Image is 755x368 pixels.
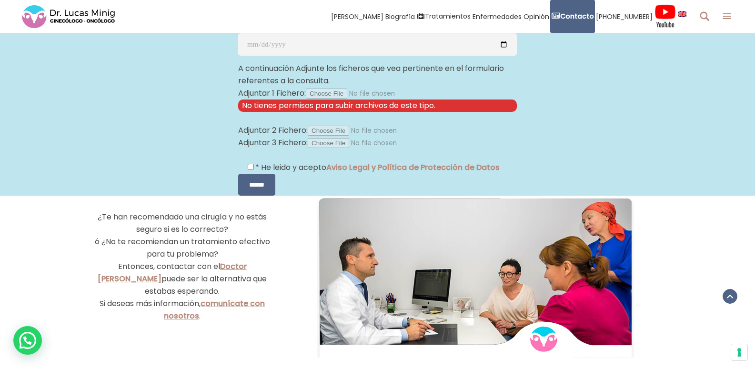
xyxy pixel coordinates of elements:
button: Sus preferencias de consentimiento para tecnologías de seguimiento [731,344,747,360]
p: Adjuntar 1 Fichero: Adjuntar 2 Fichero: Adjuntar 3 Fichero: [238,87,517,149]
label: * He leido y acepto [238,162,500,173]
p: ¿Te han recomendado una cirugía y no estás seguro si es lo correcto? ó ¿No te recomiendan un trat... [92,211,273,322]
p: A continuación Adjunte los ficheros que vea pertinente en el formulario referentes a la consulta. [238,62,517,87]
input: * He leido y aceptoAviso Legal y Política de Protección de Datos [248,164,254,170]
span: Biografía [385,11,415,22]
span: [PERSON_NAME] [331,11,383,22]
span: [PHONE_NUMBER] [596,11,653,22]
p: Fecha de Nacimiento [238,21,517,62]
strong: Contacto [560,11,594,21]
span: Opinión [523,11,549,22]
img: Opinión Medica Espana [317,196,634,358]
img: language english [678,11,686,17]
span: Tratamientos [425,11,471,22]
span: Enfermedades [473,11,522,22]
span: No tienes permisos para subir archivos de este tipo. [238,99,517,112]
a: comunícate con nosotros [164,298,265,321]
a: Aviso Legal y Política de Protección de Datos [326,162,500,173]
img: Videos Youtube Ginecología [654,4,676,28]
